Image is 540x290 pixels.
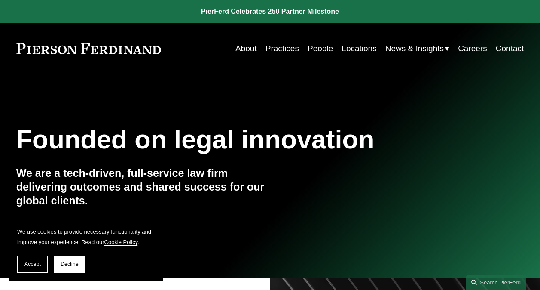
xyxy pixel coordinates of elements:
a: About [235,40,257,57]
span: Accept [24,261,41,267]
button: Decline [54,256,85,273]
span: Decline [61,261,79,267]
p: We use cookies to provide necessary functionality and improve your experience. Read our . [17,227,155,247]
button: Accept [17,256,48,273]
span: News & Insights [385,41,444,56]
a: folder dropdown [385,40,449,57]
a: Locations [342,40,376,57]
a: Practices [265,40,299,57]
section: Cookie banner [9,218,163,281]
h1: Founded on legal innovation [16,124,439,154]
a: Cookie Policy [104,239,138,245]
a: People [308,40,333,57]
a: Search this site [466,275,526,290]
h4: We are a tech-driven, full-service law firm delivering outcomes and shared success for our global... [16,167,270,207]
a: Careers [458,40,487,57]
a: Contact [496,40,524,57]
